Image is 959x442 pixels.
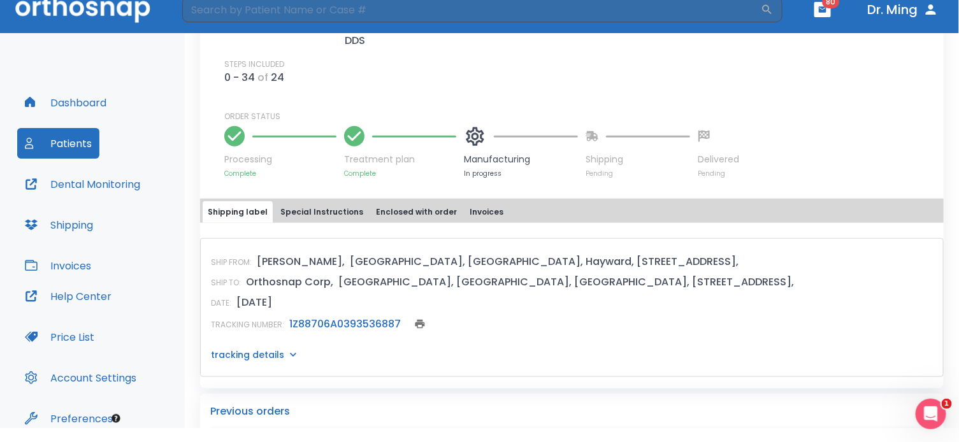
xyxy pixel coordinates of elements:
p: SHIP FROM: [211,257,252,268]
button: Shipping label [203,201,273,223]
p: 0 - 34 [224,70,255,85]
button: Special Instructions [275,201,368,223]
button: Enclosed with order [371,201,462,223]
p: DATE: [211,297,231,309]
p: Previous orders [210,404,934,419]
button: Preferences [17,403,120,434]
p: Orthosnap Corp, [246,274,333,290]
p: Pending [698,169,739,178]
button: Invoices [17,250,99,281]
button: Help Center [17,281,119,311]
button: Invoices [465,201,508,223]
button: Price List [17,322,102,352]
div: Tooltip anchor [110,413,122,424]
p: tracking details [211,348,284,361]
button: Dental Monitoring [17,169,148,199]
button: Account Settings [17,362,144,393]
p: Manufacturing [464,153,578,166]
p: Shipping [586,153,690,166]
p: Complete [224,169,336,178]
button: Shipping [17,210,101,240]
p: Complete [344,169,456,178]
p: Treatment plan [344,153,456,166]
button: print [411,315,429,333]
p: of [257,70,268,85]
p: TRACKING NUMBER: [211,319,284,331]
iframe: Intercom live chat [916,399,946,429]
p: Delivered [698,153,739,166]
button: Dashboard [17,87,114,118]
span: 1 [942,399,952,409]
p: [GEOGRAPHIC_DATA], [GEOGRAPHIC_DATA], Hayward, [STREET_ADDRESS], [350,254,739,269]
p: Pending [586,169,690,178]
p: [PERSON_NAME] DDS [345,18,453,48]
p: In progress [464,169,578,178]
p: ORDER STATUS [224,111,935,122]
p: [PERSON_NAME], [257,254,345,269]
p: [GEOGRAPHIC_DATA], [GEOGRAPHIC_DATA], [GEOGRAPHIC_DATA], [STREET_ADDRESS], [338,274,794,290]
a: 1Z88706A0393536887 [289,317,401,331]
div: tabs [203,201,941,223]
p: [DATE] [236,295,272,310]
p: SHIP TO: [211,277,241,289]
button: Patients [17,128,99,159]
p: Processing [224,153,336,166]
p: STEPS INCLUDED [224,59,284,70]
p: 24 [271,70,284,85]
